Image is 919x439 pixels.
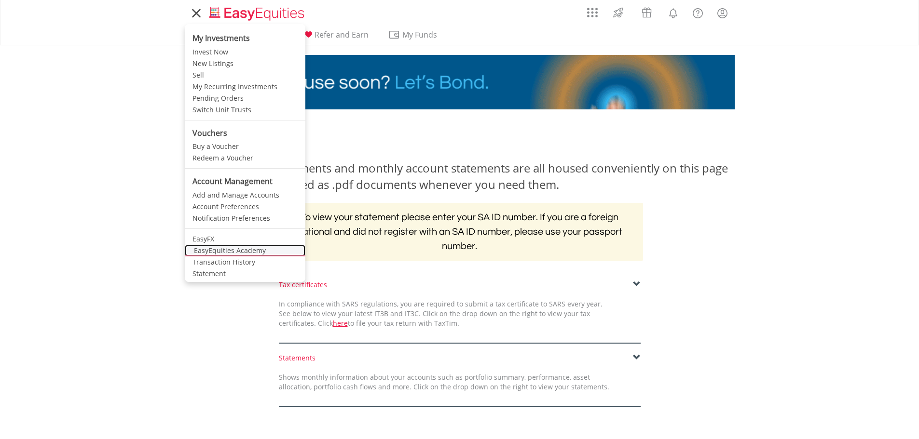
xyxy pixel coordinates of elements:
div: Shows monthly information about your accounts such as portfolio summary, performance, asset alloc... [272,372,617,392]
a: FAQ's and Support [686,2,710,22]
li: My Investments [185,27,305,46]
a: Transaction History [185,256,305,268]
a: New Listings [185,58,305,69]
a: Redeem a Voucher [185,152,305,164]
div: Tax certificates [279,280,641,290]
img: EasyMortage Promotion Banner [185,55,735,109]
a: Pending Orders [185,93,305,104]
img: vouchers-v2.svg [639,5,655,20]
img: grid-menu-icon.svg [587,7,598,18]
img: thrive-v2.svg [610,5,626,20]
a: Statement [185,268,305,279]
a: Refer and Earn [299,30,372,45]
h2: To view your statement please enter your SA ID number. If you are a foreign national and did not ... [276,203,643,261]
a: Sell [185,69,305,81]
div: Statements [279,353,641,363]
span: Refer and Earn [315,29,369,40]
img: EasyEquities_Logo.png [207,6,308,22]
span: My Funds [388,28,452,41]
a: Account Preferences [185,201,305,213]
a: Home page [206,2,308,22]
li: Vouchers [185,125,305,141]
div: Your annual tax statements and monthly account statements are all housed conveniently on this pag... [185,160,735,193]
a: EasyFX [185,233,305,245]
a: My Recurring Investments [185,81,305,93]
a: Notifications [661,2,686,22]
a: Notification Preferences [185,213,305,224]
a: AppsGrid [581,2,604,18]
a: EasyEquities Academy [185,245,305,256]
span: Click to file your tax return with TaxTim. [318,319,459,328]
li: Account Management [185,173,305,189]
a: Add and Manage Accounts [185,189,305,201]
a: Vouchers [632,2,661,20]
a: here [333,319,348,328]
a: Buy a Voucher [185,141,305,152]
a: Invest Now [185,46,305,58]
a: Switch Unit Trusts [185,104,305,116]
a: My Profile [710,2,735,24]
span: In compliance with SARS regulations, you are required to submit a tax certificate to SARS every y... [279,299,603,328]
